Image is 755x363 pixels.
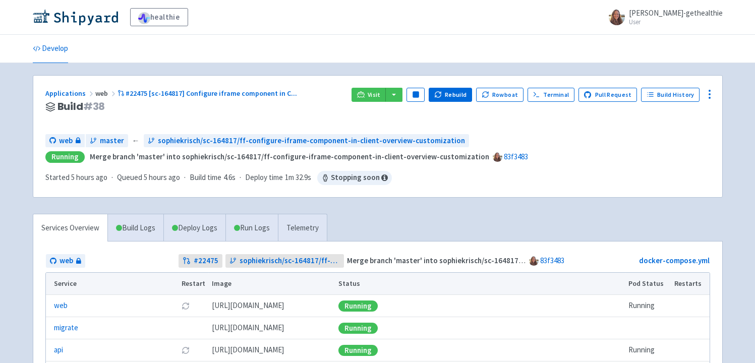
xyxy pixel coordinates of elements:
[126,89,297,98] span: #22475 [sc-164817] Configure iframe component in C ...
[335,273,625,295] th: Status
[100,135,124,147] span: master
[285,172,311,184] span: 1m 32.9s
[629,8,723,18] span: [PERSON_NAME]-gethealthie
[45,134,85,148] a: web
[33,214,107,242] a: Services Overview
[278,214,327,242] a: Telemetry
[338,300,378,312] div: Running
[86,134,128,148] a: master
[223,172,236,184] span: 4.6s
[158,135,465,147] span: sophiekrisch/sc-164817/ff-configure-iframe-component-in-client-overview-customization
[671,273,709,295] th: Restarts
[163,214,225,242] a: Deploy Logs
[83,99,105,113] span: # 38
[54,344,63,356] a: api
[629,19,723,25] small: User
[57,101,105,112] span: Build
[45,151,85,163] div: Running
[33,35,68,63] a: Develop
[540,256,564,265] a: 83f3483
[317,171,392,185] span: Stopping soon
[352,88,386,102] a: Visit
[625,295,671,317] td: Running
[476,88,524,102] button: Rowboat
[132,135,140,147] span: ←
[95,89,118,98] span: web
[639,256,710,265] a: docker-compose.yml
[108,214,163,242] a: Build Logs
[45,171,392,185] div: · · ·
[46,273,179,295] th: Service
[245,172,283,184] span: Deploy time
[603,9,723,25] a: [PERSON_NAME]-gethealthie User
[190,172,221,184] span: Build time
[45,89,95,98] a: Applications
[194,255,218,267] strong: # 22475
[33,9,118,25] img: Shipyard logo
[625,339,671,361] td: Running
[46,254,85,268] a: web
[338,323,378,334] div: Running
[182,346,190,354] button: Restart pod
[144,134,469,148] a: sophiekrisch/sc-164817/ff-configure-iframe-component-in-client-overview-customization
[45,172,107,182] span: Started
[504,152,528,161] a: 83f3483
[59,135,73,147] span: web
[179,273,209,295] th: Restart
[118,89,299,98] a: #22475 [sc-164817] Configure iframe component in C...
[179,254,222,268] a: #22475
[212,344,284,356] span: [DOMAIN_NAME][URL]
[182,302,190,310] button: Restart pod
[528,88,574,102] a: Terminal
[338,345,378,356] div: Running
[54,322,78,334] a: migrate
[225,254,344,268] a: sophiekrisch/sc-164817/ff-configure-iframe-component-in-client-overview-customization
[429,88,472,102] button: Rebuild
[578,88,637,102] a: Pull Request
[208,273,335,295] th: Image
[212,322,284,334] span: [DOMAIN_NAME][URL]
[54,300,68,312] a: web
[71,172,107,182] time: 5 hours ago
[60,255,73,267] span: web
[641,88,700,102] a: Build History
[368,91,381,99] span: Visit
[347,256,746,265] strong: Merge branch 'master' into sophiekrisch/sc-164817/ff-configure-iframe-component-in-client-overvie...
[240,255,340,267] span: sophiekrisch/sc-164817/ff-configure-iframe-component-in-client-overview-customization
[90,152,489,161] strong: Merge branch 'master' into sophiekrisch/sc-164817/ff-configure-iframe-component-in-client-overvie...
[225,214,278,242] a: Run Logs
[212,300,284,312] span: [DOMAIN_NAME][URL]
[144,172,180,182] time: 5 hours ago
[130,8,188,26] a: healthie
[117,172,180,182] span: Queued
[406,88,425,102] button: Pause
[625,273,671,295] th: Pod Status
